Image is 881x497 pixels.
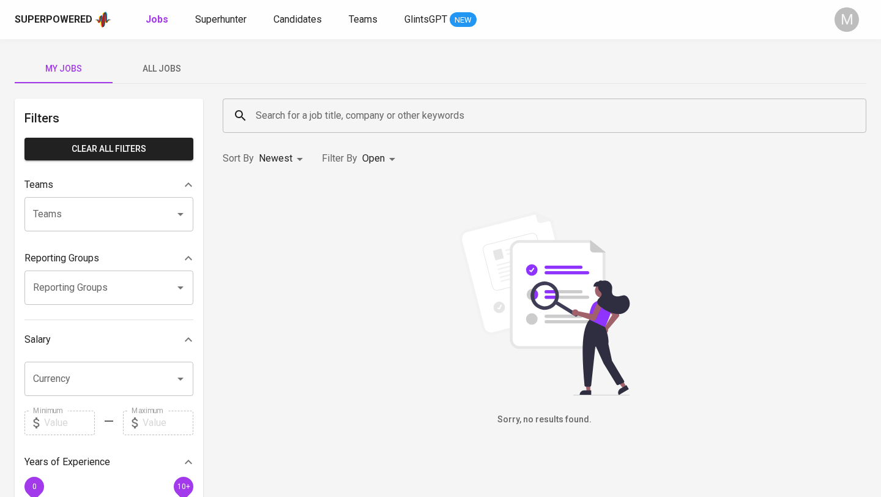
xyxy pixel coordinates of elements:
div: Open [362,148,400,170]
div: M [835,7,859,32]
div: Salary [24,327,193,352]
p: Sort By [223,151,254,166]
img: file_searching.svg [453,212,636,395]
input: Value [44,411,95,435]
p: Newest [259,151,292,166]
button: Clear All filters [24,138,193,160]
span: Superhunter [195,13,247,25]
button: Open [172,370,189,387]
span: GlintsGPT [404,13,447,25]
p: Teams [24,177,53,192]
span: 10+ [177,482,190,490]
span: Clear All filters [34,141,184,157]
div: Reporting Groups [24,246,193,271]
p: Reporting Groups [24,251,99,266]
span: 0 [32,482,36,490]
div: Superpowered [15,13,92,27]
a: Jobs [146,12,171,28]
div: Teams [24,173,193,197]
span: Open [362,152,385,164]
div: Years of Experience [24,450,193,474]
a: Superpoweredapp logo [15,10,111,29]
button: Open [172,206,189,223]
span: NEW [450,14,477,26]
div: Newest [259,148,307,170]
p: Salary [24,332,51,347]
p: Filter By [322,151,357,166]
span: All Jobs [120,61,203,77]
a: Candidates [273,12,324,28]
span: Candidates [273,13,322,25]
button: Open [172,279,189,296]
p: Years of Experience [24,455,110,469]
a: GlintsGPT NEW [404,12,477,28]
span: My Jobs [22,61,105,77]
h6: Filters [24,108,193,128]
a: Superhunter [195,12,249,28]
h6: Sorry, no results found. [223,413,866,427]
a: Teams [349,12,380,28]
span: Teams [349,13,377,25]
input: Value [143,411,193,435]
img: app logo [95,10,111,29]
b: Jobs [146,13,168,25]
